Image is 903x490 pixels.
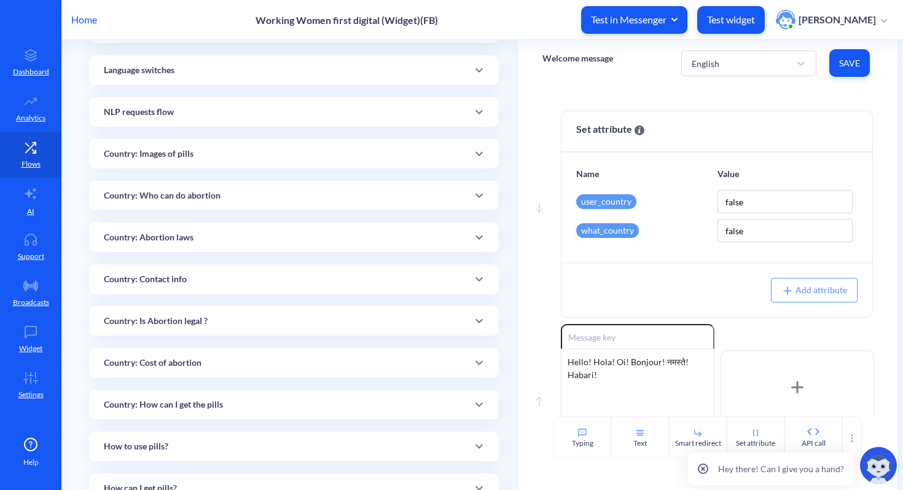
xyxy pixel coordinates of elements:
[89,306,499,336] div: Country: Is Abortion legal ?
[576,223,639,238] div: what_country
[23,457,39,468] span: Help
[89,348,499,377] div: Country: Cost of abortion
[736,438,775,449] div: Set attribute
[572,438,593,449] div: Typing
[104,357,201,369] p: Country: Cost of abortion
[256,14,438,26] p: Working Women first digital (Widget)(FB)
[717,167,853,180] p: Value
[71,12,97,27] p: Home
[21,159,41,170] p: Flows
[18,251,44,262] p: Support
[799,13,876,26] p: [PERSON_NAME]
[89,390,499,419] div: Country: How can I get the pills
[104,398,223,411] p: Country: How can I get the pills
[581,6,687,34] button: Test in Messenger
[104,315,208,328] p: Country: Is Abortion legal ?
[13,297,49,308] p: Broadcasts
[104,64,174,77] p: Language switches
[718,462,844,475] p: Hey there! Can I give you a hand?
[13,66,49,77] p: Dashboard
[829,49,870,77] button: Save
[770,9,893,31] button: user photo[PERSON_NAME]
[839,57,860,69] span: Save
[776,10,795,30] img: user photo
[561,324,714,349] input: Message key
[104,440,168,453] p: How to use pills?
[717,219,853,242] input: none
[89,432,499,461] div: How to use pills?
[561,349,714,422] div: Hello! Hola! Oi! Bonjour! नमस्ते! Habari!
[542,52,613,65] p: Welcome message
[104,148,193,160] p: Country: Images of pills
[576,122,644,136] span: Set attribute
[707,14,755,26] p: Test widget
[89,264,499,294] div: Country: Contact info
[675,438,721,449] div: Smart redirect
[860,447,897,484] img: copilot-icon.svg
[89,139,499,168] div: Country: Images of pills
[104,273,187,286] p: Country: Contact info
[18,389,44,400] p: Settings
[104,189,221,202] p: Country: Who can do abortion
[692,57,719,69] div: English
[104,231,193,244] p: Country: Abortion laws
[697,6,765,34] button: Test widget
[89,55,499,85] div: Language switches
[591,13,678,26] span: Test in Messenger
[16,113,45,124] p: Analytics
[802,438,826,449] div: API call
[576,194,636,209] div: user_country
[781,285,847,295] span: Add attribute
[89,181,499,210] div: Country: Who can do abortion
[717,190,853,213] input: none
[576,167,711,180] p: Name
[27,206,34,217] p: AI
[89,97,499,127] div: NLP requests flow
[104,106,174,119] p: NLP requests flow
[633,438,647,449] div: Text
[89,223,499,252] div: Country: Abortion laws
[19,343,42,354] p: Widget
